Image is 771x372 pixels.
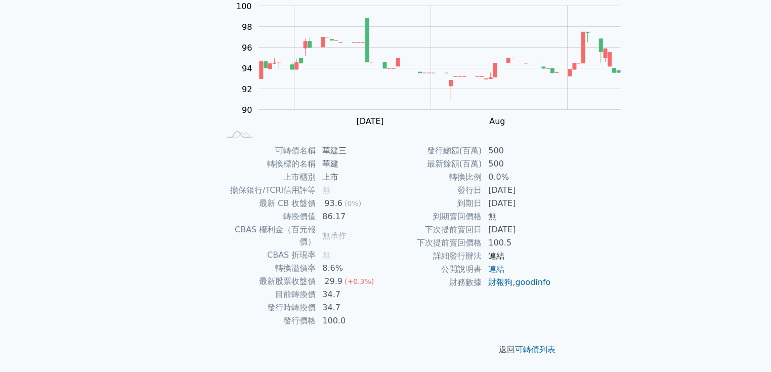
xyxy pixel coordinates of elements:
tspan: 96 [242,43,252,53]
span: 無 [322,250,330,260]
td: 下次提前賣回價格 [385,236,482,250]
td: 發行總額(百萬) [385,144,482,157]
td: 華建 [316,157,385,171]
td: 上市櫃別 [220,171,316,184]
td: [DATE] [482,184,551,197]
a: 財報狗 [488,277,512,287]
td: 100.5 [482,236,551,250]
td: 華建三 [316,144,385,157]
td: 轉換標的名稱 [220,157,316,171]
td: 擔保銀行/TCRI信用評等 [220,184,316,197]
td: 8.6% [316,262,385,275]
td: 轉換價值 [220,210,316,223]
g: Chart [231,2,636,127]
div: 93.6 [322,197,345,210]
td: 34.7 [316,288,385,301]
td: 500 [482,144,551,157]
td: 最新餘額(百萬) [385,157,482,171]
td: CBAS 權利金（百元報價） [220,223,316,249]
td: 最新 CB 收盤價 [220,197,316,210]
td: 財務數據 [385,276,482,289]
td: CBAS 折現率 [220,249,316,262]
span: (0%) [345,199,361,208]
p: 返回 [207,344,564,356]
td: 100.0 [316,314,385,327]
div: 29.9 [322,275,345,287]
td: 0.0% [482,171,551,184]
td: 轉換比例 [385,171,482,184]
td: 上市 [316,171,385,184]
td: [DATE] [482,223,551,236]
td: 可轉債名稱 [220,144,316,157]
tspan: 90 [242,105,252,115]
td: [DATE] [482,197,551,210]
td: 公開說明書 [385,263,482,276]
td: 無 [482,210,551,223]
a: 連結 [488,264,504,274]
td: 34.7 [316,301,385,314]
a: goodinfo [515,277,550,287]
td: 最新股票收盤價 [220,275,316,288]
span: 無 [322,185,330,195]
td: 下次提前賣回日 [385,223,482,236]
tspan: 98 [242,22,252,32]
td: 到期日 [385,197,482,210]
a: 連結 [488,251,504,261]
tspan: 94 [242,64,252,73]
td: 500 [482,157,551,171]
td: 轉換溢價率 [220,262,316,275]
td: 發行時轉換價 [220,301,316,314]
td: 到期賣回價格 [385,210,482,223]
tspan: [DATE] [356,116,383,126]
a: 可轉債列表 [515,345,555,354]
td: 86.17 [316,210,385,223]
tspan: Aug [489,116,505,126]
td: 目前轉換價 [220,288,316,301]
tspan: 100 [236,2,252,11]
td: , [482,276,551,289]
tspan: 92 [242,85,252,94]
td: 發行日 [385,184,482,197]
span: (+0.3%) [345,277,374,285]
span: 無承作 [322,231,347,240]
td: 發行價格 [220,314,316,327]
td: 詳細發行辦法 [385,250,482,263]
